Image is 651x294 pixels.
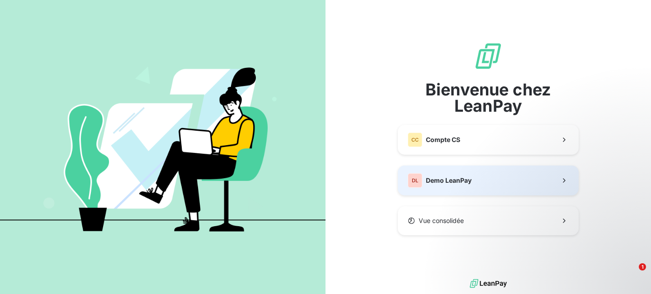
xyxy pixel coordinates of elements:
button: CCCompte CS [398,125,579,155]
span: 1 [639,263,646,270]
img: logo sigle [474,42,503,71]
iframe: Intercom notifications message [470,206,651,270]
div: DL [408,173,422,188]
iframe: Intercom live chat [620,263,642,285]
span: Demo LeanPay [426,176,472,185]
img: logo [470,277,507,290]
button: DLDemo LeanPay [398,166,579,195]
span: Vue consolidée [419,216,464,225]
button: Vue consolidée [398,206,579,235]
span: Bienvenue chez LeanPay [398,81,579,114]
span: Compte CS [426,135,460,144]
div: CC [408,133,422,147]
